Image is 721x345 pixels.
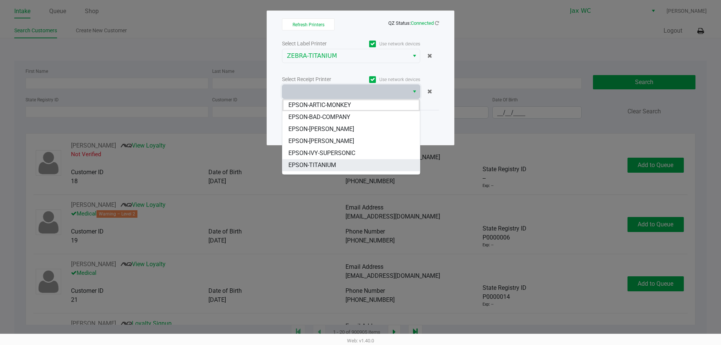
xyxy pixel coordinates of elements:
[288,149,355,158] span: EPSON-IVY-SUPERSONIC
[288,125,354,134] span: EPSON-[PERSON_NAME]
[282,18,335,30] button: Refresh Printers
[409,85,420,98] button: Select
[288,113,350,122] span: EPSON-BAD-COMPANY
[409,49,420,63] button: Select
[347,338,374,343] span: Web: v1.40.0
[288,161,336,170] span: EPSON-TITANIUM
[351,76,420,83] label: Use network devices
[411,20,434,26] span: Connected
[288,101,351,110] span: EPSON-ARTIC-MONKEY
[388,20,439,26] span: QZ Status:
[288,173,359,182] span: EPSON-WINNIE-THE-POOH
[288,137,354,146] span: EPSON-[PERSON_NAME]
[287,51,404,60] span: ZEBRA-TITANIUM
[282,40,351,48] div: Select Label Printer
[351,41,420,47] label: Use network devices
[293,22,324,27] span: Refresh Printers
[282,75,351,83] div: Select Receipt Printer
